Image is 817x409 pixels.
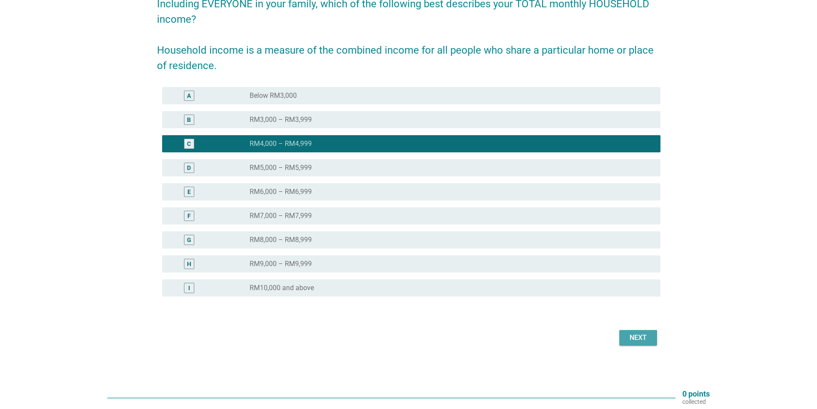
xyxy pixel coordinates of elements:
[619,330,657,345] button: Next
[250,139,312,148] label: RM4,000 – RM4,999
[187,236,191,245] div: G
[682,398,710,406] p: collected
[187,188,191,197] div: E
[187,212,191,221] div: F
[250,284,314,292] label: RM10,000 and above
[188,284,190,293] div: I
[250,212,312,220] label: RM7,000 – RM7,999
[626,333,650,343] div: Next
[682,390,710,398] p: 0 points
[250,91,297,100] label: Below RM3,000
[187,91,191,100] div: A
[187,139,191,148] div: C
[187,260,191,269] div: H
[250,236,312,244] label: RM8,000 – RM8,999
[250,260,312,268] label: RM9,000 – RM9,999
[187,164,191,173] div: D
[250,115,312,124] label: RM3,000 – RM3,999
[250,164,312,172] label: RM5,000 – RM5,999
[250,188,312,196] label: RM6,000 – RM6,999
[187,115,191,124] div: B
